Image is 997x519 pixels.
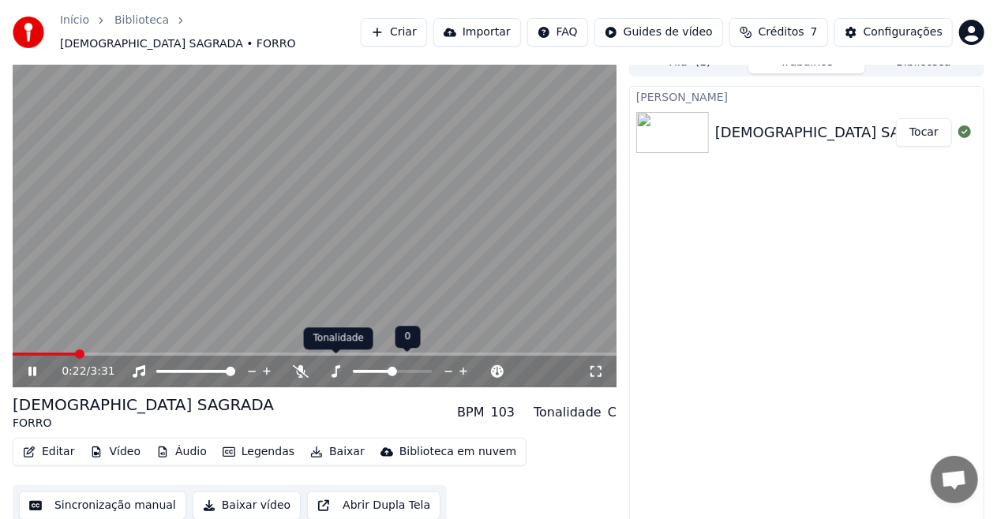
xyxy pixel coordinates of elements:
img: youka [13,17,44,48]
button: Áudio [150,441,213,463]
div: 103 [491,403,515,422]
nav: breadcrumb [60,13,361,52]
button: FAQ [527,18,588,47]
div: [DEMOGRAPHIC_DATA] SAGRADA [715,121,950,144]
div: 0 [395,326,421,348]
button: Criar [361,18,427,47]
div: BPM [457,403,484,422]
a: Bate-papo aberto [931,456,978,503]
span: 7 [811,24,818,40]
span: 3:31 [90,364,114,379]
a: Início [60,13,89,28]
div: [PERSON_NAME] [630,87,984,106]
div: Configurações [864,24,943,40]
button: Configurações [834,18,953,47]
span: 0:22 [62,364,86,379]
div: Biblioteca em nuvem [399,444,517,460]
button: Guides de vídeo [594,18,723,47]
div: Tonalidade [534,403,602,422]
button: Editar [17,441,81,463]
div: [DEMOGRAPHIC_DATA] SAGRADA [13,394,274,416]
button: Vídeo [84,441,147,463]
div: FORRO [13,416,274,431]
button: Créditos7 [729,18,828,47]
button: Tocar [896,118,952,147]
div: / [62,364,99,379]
div: C [608,403,617,422]
button: Legendas [216,441,301,463]
button: Baixar [304,441,371,463]
span: Créditos [759,24,804,40]
button: Importar [433,18,521,47]
a: Biblioteca [114,13,169,28]
div: Tonalidade [304,327,373,349]
span: [DEMOGRAPHIC_DATA] SAGRADA • FORRO [60,36,296,52]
